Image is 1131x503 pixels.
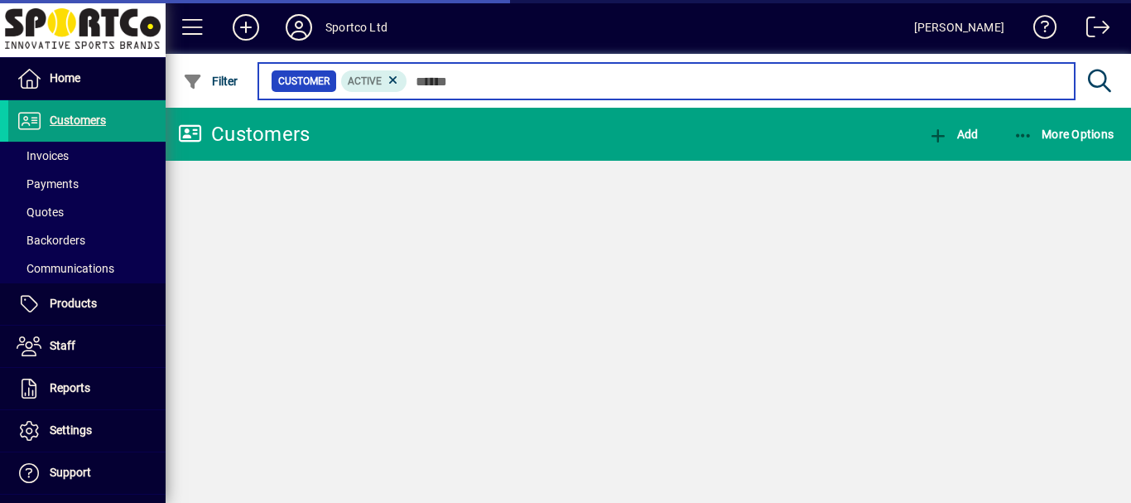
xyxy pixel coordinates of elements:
span: Support [50,466,91,479]
span: Reports [50,381,90,394]
button: Add [924,119,982,149]
span: Customers [50,114,106,127]
span: Invoices [17,149,69,162]
span: Customer [278,73,330,89]
a: Settings [8,410,166,452]
span: Active [348,75,382,87]
span: More Options [1013,128,1114,141]
a: Staff [8,326,166,367]
a: Quotes [8,198,166,226]
button: Filter [179,66,243,96]
a: Invoices [8,142,166,170]
div: Sportco Ltd [325,14,387,41]
span: Communications [17,262,114,275]
a: Home [8,58,166,99]
span: Add [928,128,978,141]
span: Staff [50,339,75,352]
a: Communications [8,254,166,283]
span: Settings [50,423,92,437]
a: Support [8,452,166,494]
a: Knowledge Base [1021,3,1057,57]
a: Backorders [8,226,166,254]
a: Products [8,283,166,325]
div: Customers [178,121,310,148]
mat-chip: Activation Status: Active [341,70,407,92]
span: Payments [17,177,79,191]
span: Backorders [17,234,85,247]
span: Products [50,297,97,310]
span: Filter [183,75,238,88]
a: Reports [8,368,166,409]
button: Profile [272,12,325,42]
a: Payments [8,170,166,198]
span: Home [50,71,80,85]
button: Add [219,12,272,42]
a: Logout [1074,3,1110,57]
button: More Options [1009,119,1119,149]
span: Quotes [17,206,64,219]
div: [PERSON_NAME] [914,14,1004,41]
